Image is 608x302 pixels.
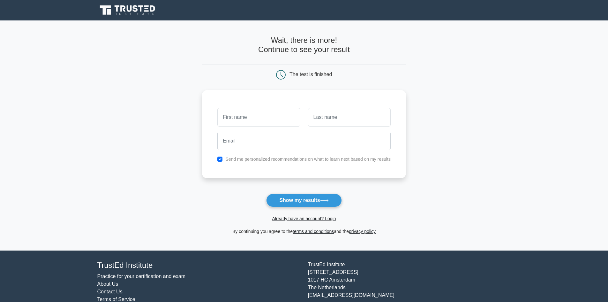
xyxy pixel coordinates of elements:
div: By continuing you agree to the and the [198,228,410,235]
input: Email [217,132,391,150]
input: Last name [308,108,391,127]
div: The test is finished [289,72,332,77]
input: First name [217,108,300,127]
h4: Wait, there is more! Continue to see your result [202,36,406,54]
button: Show my results [266,194,342,207]
a: terms and conditions [293,229,334,234]
label: Send me personalized recommendations on what to learn next based on my results [225,157,391,162]
a: Terms of Service [97,297,135,302]
a: Practice for your certification and exam [97,274,186,279]
a: About Us [97,281,118,287]
a: privacy policy [349,229,376,234]
a: Contact Us [97,289,123,294]
h4: TrustEd Institute [97,261,300,270]
a: Already have an account? Login [272,216,336,221]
